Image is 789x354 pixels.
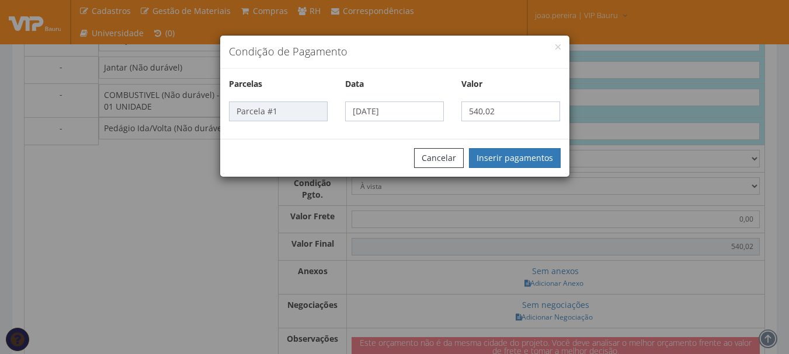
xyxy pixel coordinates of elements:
label: Data [345,78,364,90]
button: Inserir pagamentos [469,148,561,168]
label: Valor [461,78,482,90]
h4: Condição de Pagamento [229,44,561,59]
button: Cancelar [414,148,464,168]
label: Parcelas [229,78,262,90]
